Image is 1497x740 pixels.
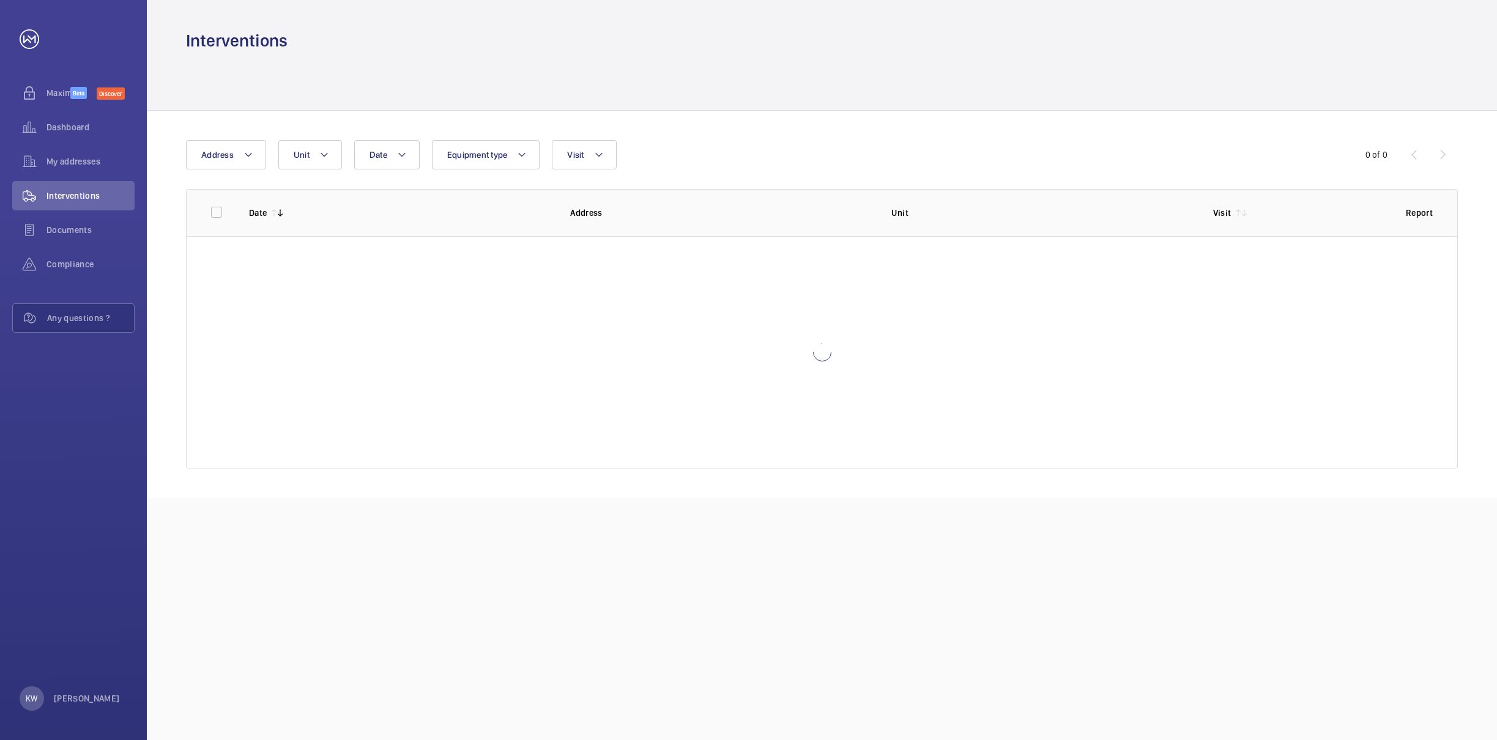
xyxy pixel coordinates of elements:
[354,140,420,169] button: Date
[1213,207,1231,219] p: Visit
[97,87,125,100] span: Discover
[447,150,508,160] span: Equipment type
[46,155,135,168] span: My addresses
[432,140,540,169] button: Equipment type
[570,207,872,219] p: Address
[370,150,387,160] span: Date
[1406,207,1433,219] p: Report
[278,140,342,169] button: Unit
[46,224,135,236] span: Documents
[46,258,135,270] span: Compliance
[46,190,135,202] span: Interventions
[186,140,266,169] button: Address
[54,692,120,705] p: [PERSON_NAME]
[1365,149,1387,161] div: 0 of 0
[294,150,310,160] span: Unit
[249,207,267,219] p: Date
[26,692,37,705] p: KW
[552,140,616,169] button: Visit
[46,121,135,133] span: Dashboard
[201,150,234,160] span: Address
[70,87,87,99] span: Beta
[46,87,70,99] span: Maximize
[567,150,584,160] span: Visit
[186,29,288,52] h1: Interventions
[47,312,134,324] span: Any questions ?
[891,207,1193,219] p: Unit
